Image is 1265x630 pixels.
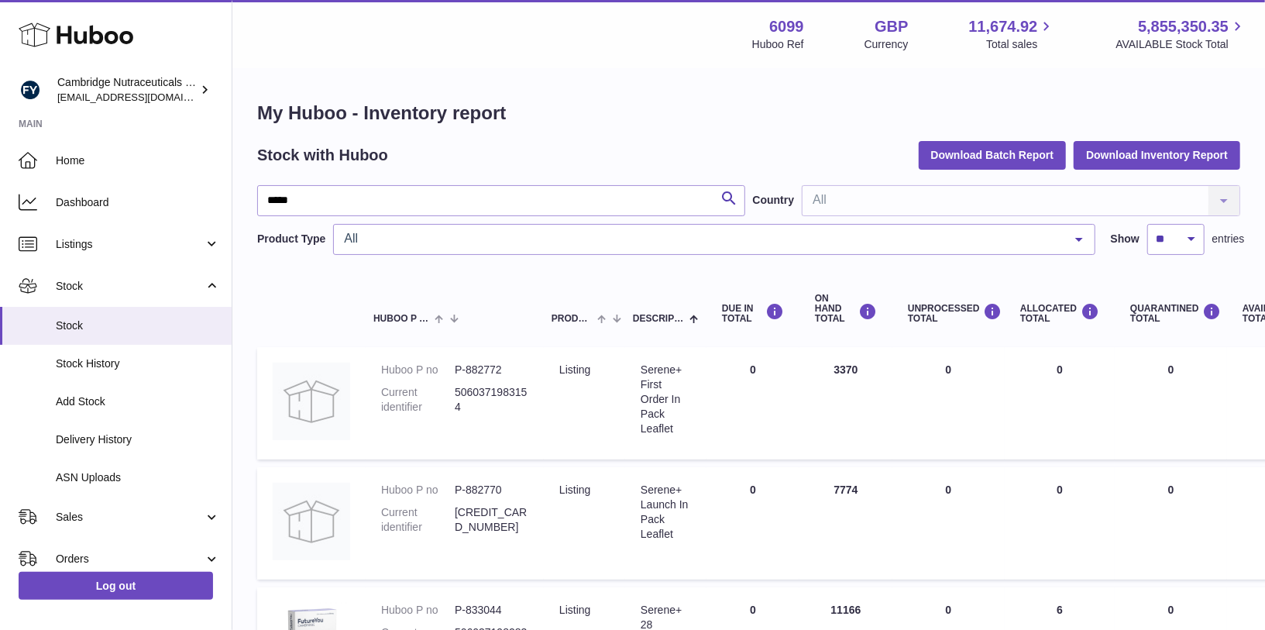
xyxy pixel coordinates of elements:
span: 0 [1168,484,1174,496]
strong: GBP [875,16,908,37]
dt: Huboo P no [381,603,455,618]
span: 11,674.92 [968,16,1037,37]
td: 0 [892,347,1005,460]
label: Product Type [257,232,325,246]
div: QUARANTINED Total [1130,303,1212,324]
dd: P-882770 [455,483,528,497]
dt: Current identifier [381,385,455,415]
span: Sales [56,510,204,525]
dd: [CREDIT_CARD_NUMBER] [455,505,528,535]
span: Stock History [56,356,220,371]
span: 5,855,350.35 [1138,16,1229,37]
td: 0 [1005,467,1115,580]
img: huboo@camnutra.com [19,78,42,102]
dd: 5060371983154 [455,385,528,415]
dt: Huboo P no [381,363,455,377]
span: ASN Uploads [56,470,220,485]
a: 5,855,350.35 AVAILABLE Stock Total [1115,16,1246,52]
span: Dashboard [56,195,220,210]
div: Cambridge Nutraceuticals Ltd [57,75,197,105]
span: Huboo P no [373,314,431,324]
span: Listings [56,237,204,252]
label: Country [753,193,795,208]
span: Description [633,314,686,324]
div: Serene+ Launch In Pack Leaflet [641,483,691,542]
span: listing [559,363,590,376]
td: 0 [1005,347,1115,460]
span: entries [1212,232,1245,246]
div: Currency [865,37,909,52]
td: 0 [706,347,799,460]
strong: 6099 [769,16,804,37]
span: listing [559,484,590,496]
span: 0 [1168,604,1174,616]
span: listing [559,604,590,616]
span: Product Type [552,314,593,324]
h2: Stock with Huboo [257,145,388,166]
span: AVAILABLE Stock Total [1115,37,1246,52]
dd: P-833044 [455,603,528,618]
a: 11,674.92 Total sales [968,16,1055,52]
div: DUE IN TOTAL [722,303,784,324]
dt: Huboo P no [381,483,455,497]
div: ON HAND Total [815,294,877,325]
img: product image [273,483,350,560]
img: product image [273,363,350,440]
span: Home [56,153,220,168]
span: Add Stock [56,394,220,409]
a: Log out [19,572,213,600]
span: Orders [56,552,204,566]
span: [EMAIL_ADDRESS][DOMAIN_NAME] [57,91,228,103]
button: Download Batch Report [919,141,1067,169]
div: ALLOCATED Total [1020,303,1099,324]
dt: Current identifier [381,505,455,535]
span: Stock [56,279,204,294]
span: All [340,231,1063,246]
div: Huboo Ref [752,37,804,52]
td: 7774 [799,467,892,580]
span: 0 [1168,363,1174,376]
td: 0 [706,467,799,580]
div: UNPROCESSED Total [908,303,989,324]
td: 3370 [799,347,892,460]
h1: My Huboo - Inventory report [257,101,1240,126]
span: Total sales [986,37,1055,52]
div: Serene+ First Order In Pack Leaflet [641,363,691,435]
button: Download Inventory Report [1074,141,1240,169]
label: Show [1111,232,1140,246]
dd: P-882772 [455,363,528,377]
span: Delivery History [56,432,220,447]
span: Stock [56,318,220,333]
td: 0 [892,467,1005,580]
